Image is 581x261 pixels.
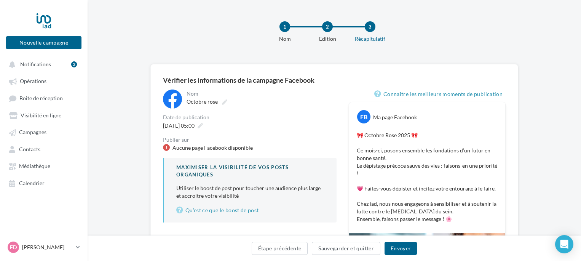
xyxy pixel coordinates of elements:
[20,61,51,67] span: Notifications
[374,90,506,99] a: Connaître les meilleurs moments de publication
[176,184,324,200] p: Utiliser le boost de post pour toucher une audience plus large et accroitre votre visibilité
[357,131,498,223] p: 🎀 Octobre Rose 2025 🎀 Ce mois-ci, posons ensemble les fondations d’un futur en bonne santé. Le dé...
[312,242,380,255] button: Sauvegarder et quitter
[365,21,375,32] div: 3
[322,21,333,32] div: 2
[357,110,370,123] div: FB
[163,122,195,129] span: [DATE] 05:00
[163,77,506,83] div: Vérifier les informations de la campagne Facebook
[19,95,63,101] span: Boîte de réception
[5,57,80,71] button: Notifications 3
[187,98,218,105] span: Octobre rose
[176,206,324,215] a: Qu’est ce que le boost de post
[71,61,77,67] div: 3
[163,137,337,143] div: Publier sur
[19,146,40,152] span: Contacts
[5,74,83,88] a: Opérations
[5,142,83,156] a: Contacts
[252,242,308,255] button: Étape précédente
[5,125,83,139] a: Campagnes
[279,21,290,32] div: 1
[20,78,46,85] span: Opérations
[5,159,83,173] a: Médiathèque
[172,144,253,152] div: Aucune page Facebook disponible
[5,176,83,190] a: Calendrier
[6,36,81,49] button: Nouvelle campagne
[5,108,83,122] a: Visibilité en ligne
[303,35,352,43] div: Edition
[21,112,61,118] span: Visibilité en ligne
[385,242,417,255] button: Envoyer
[555,235,573,253] div: Open Intercom Messenger
[5,91,83,105] a: Boîte de réception
[6,240,81,255] a: Fd [PERSON_NAME]
[19,180,45,186] span: Calendrier
[10,243,17,251] span: Fd
[19,163,50,170] span: Médiathèque
[187,91,335,96] div: Nom
[373,114,417,121] div: Ma page Facebook
[260,35,309,43] div: Nom
[176,164,324,178] div: Maximiser la visibilité de vos posts organiques
[163,115,337,120] div: Date de publication
[346,35,394,43] div: Récapitulatif
[22,243,73,251] p: [PERSON_NAME]
[19,129,46,136] span: Campagnes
